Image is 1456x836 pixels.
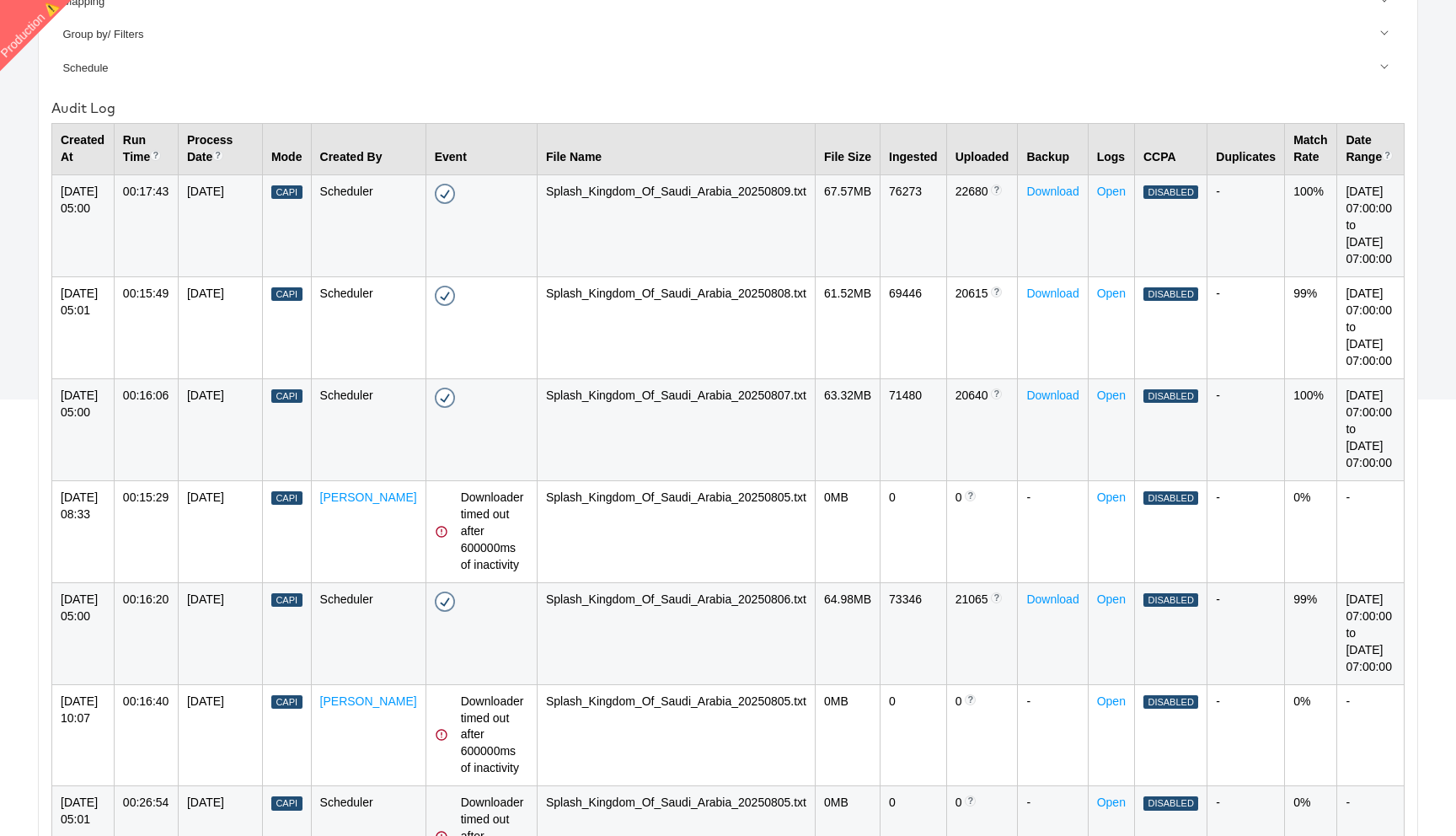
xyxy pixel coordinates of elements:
[538,276,816,378] td: Splash_Kingdom_Of_Saudi_Arabia_20250808.txt
[51,51,1405,84] a: Schedule
[114,582,178,684] td: 00:16:20
[946,276,1018,378] td: 20615
[1018,480,1088,582] td: -
[1143,287,1198,302] div: Disabled
[1088,123,1134,174] th: Logs
[881,123,947,174] th: Ingested
[426,123,537,174] th: Event
[1337,174,1405,276] td: [DATE] 07:00:00 to [DATE] 07:00:00
[1285,480,1337,582] td: 0%
[271,796,302,811] div: Capi
[816,582,881,684] td: 64.98 MB
[1097,287,1126,300] a: Open
[114,378,178,480] td: 00:16:06
[271,491,302,506] div: Capi
[178,276,262,378] td: [DATE]
[946,684,1018,786] td: 0
[52,582,115,684] td: [DATE] 05:00
[1143,593,1198,608] div: Disabled
[52,174,115,276] td: [DATE] 05:00
[52,480,115,582] td: [DATE] 08:33
[178,480,262,582] td: [DATE]
[1207,276,1285,378] td: -
[946,378,1018,480] td: 20640
[311,174,426,276] td: Scheduler
[178,582,262,684] td: [DATE]
[1337,276,1405,378] td: [DATE] 07:00:00 to [DATE] 07:00:00
[1143,389,1198,404] div: Disabled
[1337,123,1405,174] th: Date Range
[1207,123,1285,174] th: Duplicates
[1097,694,1126,708] a: Open
[1207,582,1285,684] td: -
[311,378,426,480] td: Scheduler
[51,19,1405,51] a: Group by/ Filters
[51,99,1405,118] div: Audit Log
[114,276,178,378] td: 00:15:49
[461,694,528,778] div: Downloader timed out after 600000ms of inactivity
[1097,389,1126,402] a: Open
[271,695,302,710] div: Capi
[946,480,1018,582] td: 0
[271,287,302,302] div: Capi
[178,123,262,174] th: Process Date
[816,378,881,480] td: 63.32 MB
[816,480,881,582] td: 0 MB
[1143,491,1198,506] div: Disabled
[538,582,816,684] td: Splash_Kingdom_Of_Saudi_Arabia_20250806.txt
[262,123,311,174] th: Mode
[881,276,947,378] td: 69446
[320,490,417,504] a: [PERSON_NAME]
[1097,490,1126,504] a: Open
[1207,684,1285,786] td: -
[816,276,881,378] td: 61.52 MB
[62,61,1395,77] div: Schedule
[1285,123,1337,174] th: Match Rate
[1026,592,1079,606] a: Download
[1026,287,1079,300] a: Download
[1285,174,1337,276] td: 100%
[538,480,816,582] td: Splash_Kingdom_Of_Saudi_Arabia_20250805.txt
[881,480,947,582] td: 0
[271,389,302,404] div: Capi
[538,378,816,480] td: Splash_Kingdom_Of_Saudi_Arabia_20250807.txt
[1143,695,1198,710] div: Disabled
[538,174,816,276] td: Splash_Kingdom_Of_Saudi_Arabia_20250809.txt
[1134,123,1207,174] th: CCPA
[311,276,426,378] td: Scheduler
[52,378,115,480] td: [DATE] 05:00
[1026,185,1079,198] a: Download
[320,694,417,708] a: [PERSON_NAME]
[178,684,262,786] td: [DATE]
[816,123,881,174] th: File Size
[461,490,528,574] div: Downloader timed out after 600000ms of inactivity
[881,582,947,684] td: 73346
[1337,582,1405,684] td: [DATE] 07:00:00 to [DATE] 07:00:00
[1285,378,1337,480] td: 100%
[1207,378,1285,480] td: -
[52,123,115,174] th: Created At
[1285,684,1337,786] td: 0%
[271,593,302,608] div: Capi
[946,582,1018,684] td: 21065
[1285,276,1337,378] td: 99%
[1097,185,1126,198] a: Open
[52,684,115,786] td: [DATE] 10:07
[881,684,947,786] td: 0
[62,27,1395,43] div: Group by/ Filters
[178,378,262,480] td: [DATE]
[816,174,881,276] td: 67.57 MB
[1337,480,1405,582] td: -
[114,480,178,582] td: 00:15:29
[1207,174,1285,276] td: -
[816,684,881,786] td: 0 MB
[1018,123,1088,174] th: Backup
[1143,185,1198,200] div: Disabled
[1337,378,1405,480] td: [DATE] 07:00:00 to [DATE] 07:00:00
[538,684,816,786] td: Splash_Kingdom_Of_Saudi_Arabia_20250805.txt
[1018,684,1088,786] td: -
[114,123,178,174] th: Run Time
[311,123,426,174] th: Created By
[52,276,115,378] td: [DATE] 05:01
[114,174,178,276] td: 00:17:43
